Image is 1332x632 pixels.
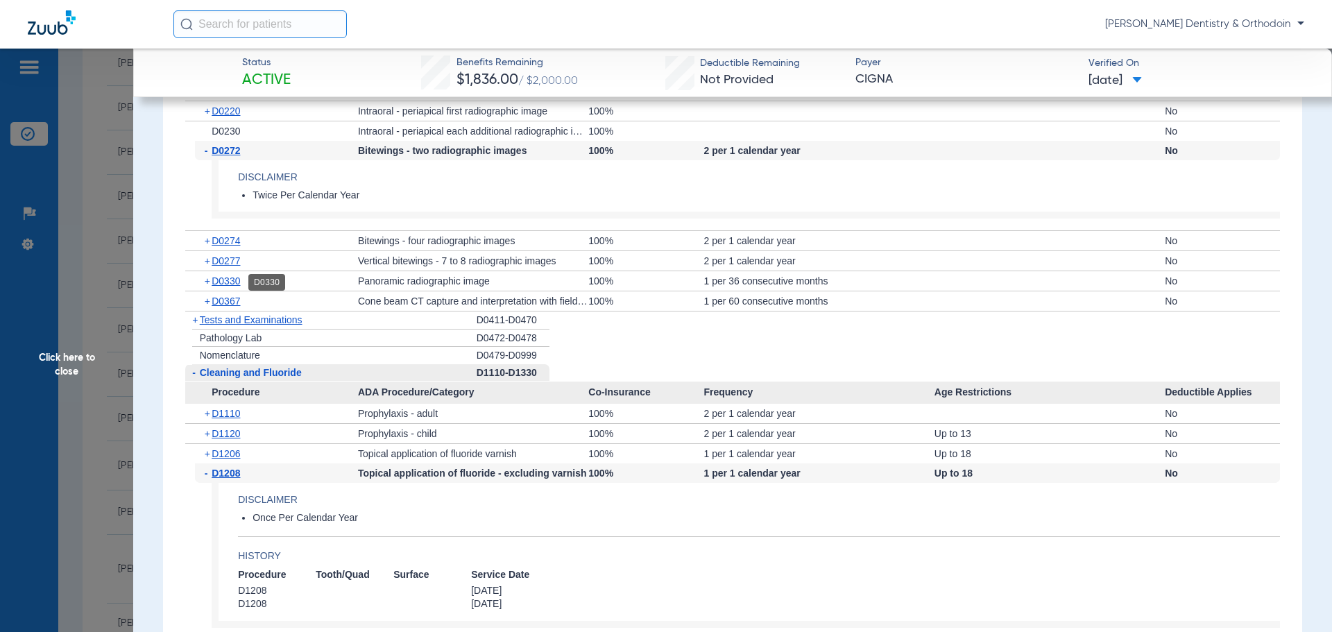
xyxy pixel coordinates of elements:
div: No [1165,444,1280,463]
span: + [205,424,212,443]
div: No [1165,121,1280,141]
img: Zuub Logo [28,10,76,35]
div: 2 per 1 calendar year [703,141,934,160]
span: D1208 [238,584,316,597]
span: Nomenclature [200,350,260,361]
div: 100% [588,251,703,271]
div: D0479-D0999 [477,347,549,364]
img: Search Icon [180,18,193,31]
div: Up to 18 [934,463,1165,483]
span: Pathology Lab [200,332,262,343]
div: No [1165,291,1280,311]
span: [DATE] [471,597,549,610]
div: 2 per 1 calendar year [703,231,934,250]
div: Bitewings - two radiographic images [358,141,588,160]
span: $1,836.00 [456,73,518,87]
div: 1 per 1 calendar year [703,444,934,463]
div: Prophylaxis - adult [358,404,588,423]
span: D0272 [212,145,240,156]
span: - [205,141,212,160]
span: Service Date [471,568,549,581]
div: 1 per 60 consecutive months [703,291,934,311]
div: 100% [588,424,703,443]
div: 100% [588,271,703,291]
div: 100% [588,291,703,311]
div: 2 per 1 calendar year [703,251,934,271]
span: D1206 [212,448,240,459]
h4: Disclaimer [238,170,1280,185]
span: / $2,000.00 [518,76,578,87]
span: Benefits Remaining [456,55,578,70]
span: + [205,404,212,423]
div: Bitewings - four radiographic images [358,231,588,250]
span: D0220 [212,105,240,117]
div: 100% [588,463,703,483]
h4: Disclaimer [238,493,1280,507]
span: D0367 [212,296,240,307]
div: 2 per 1 calendar year [703,404,934,423]
div: No [1165,231,1280,250]
span: [DATE] [1088,72,1142,89]
span: D1208 [212,468,240,479]
span: D0274 [212,235,240,246]
span: Status [242,55,291,70]
div: Cone beam CT capture and interpretation with field of view of both jaws; with or without cranium [358,291,588,311]
input: Search for patients [173,10,347,38]
span: + [205,291,212,311]
div: Vertical bitewings - 7 to 8 radiographic images [358,251,588,271]
span: Procedure [185,382,358,404]
li: Once Per Calendar Year [253,512,1280,524]
div: Intraoral - periapical first radiographic image [358,101,588,121]
span: [PERSON_NAME] Dentistry & Orthodoin [1105,17,1304,31]
span: + [192,314,198,325]
div: Up to 13 [934,424,1165,443]
span: CIGNA [855,71,1077,88]
div: No [1165,271,1280,291]
span: Tests and Examinations [200,314,302,325]
span: Procedure [238,568,316,581]
span: Co-Insurance [588,382,703,404]
div: 100% [588,141,703,160]
span: Deductible Remaining [700,56,800,71]
h4: History [238,549,1280,563]
div: No [1165,251,1280,271]
span: D1208 [238,597,316,610]
div: No [1165,101,1280,121]
span: Active [242,71,291,90]
div: No [1165,463,1280,483]
span: ADA Procedure/Category [358,382,588,404]
span: - [205,463,212,483]
iframe: Chat Widget [1263,565,1332,632]
span: Frequency [703,382,934,404]
span: + [205,231,212,250]
div: 100% [588,231,703,250]
div: D0330 [248,274,285,291]
li: Twice Per Calendar Year [253,189,1280,202]
div: 100% [588,101,703,121]
div: 2 per 1 calendar year [703,424,934,443]
div: Up to 18 [934,444,1165,463]
div: Topical application of fluoride - excluding varnish [358,463,588,483]
span: D0277 [212,255,240,266]
span: + [205,271,212,291]
div: 1 per 1 calendar year [703,463,934,483]
div: No [1165,141,1280,160]
div: No [1165,424,1280,443]
div: 100% [588,404,703,423]
div: D0472-D0478 [477,330,549,348]
div: Intraoral - periapical each additional radiographic image [358,121,588,141]
div: 100% [588,121,703,141]
span: Verified On [1088,56,1310,71]
span: D1110 [212,408,240,419]
span: Surface [393,568,471,581]
span: Not Provided [700,74,774,86]
span: - [192,367,196,378]
span: [DATE] [471,584,549,597]
span: Cleaning and Fluoride [200,367,302,378]
span: Tooth/Quad [316,568,393,581]
span: + [205,444,212,463]
span: + [205,101,212,121]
